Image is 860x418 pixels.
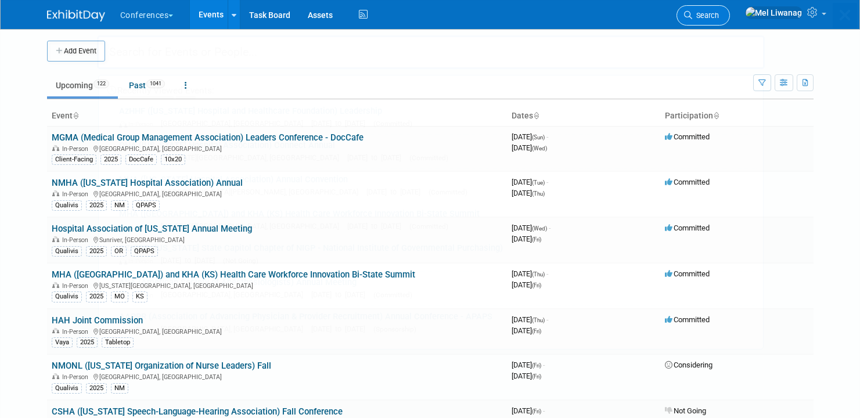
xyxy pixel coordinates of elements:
span: (Committed) [373,291,412,299]
span: [GEOGRAPHIC_DATA], [GEOGRAPHIC_DATA] [161,119,309,128]
span: [US_STATE][GEOGRAPHIC_DATA], [GEOGRAPHIC_DATA] [161,222,345,230]
span: In-Person [119,223,159,230]
a: MHA ([US_STATE] Hospital Association) Annual Convention In-Person [GEOGRAPHIC_DATA][PERSON_NAME],... [113,169,757,203]
span: In-Person [119,257,159,265]
span: [DATE] to [DATE] [161,256,221,265]
a: ASA (American Society of Anesthesiologists) Annual Meeting In-Person [GEOGRAPHIC_DATA], [GEOGRAPH... [113,272,757,305]
a: AAPPR (Association of Advancing Physician & Provider Recruitment) Annual Conference - APAPS In-Pe... [113,306,757,340]
span: In-Person [119,291,159,299]
span: (Committed) [409,154,448,162]
input: Search for Events or People... [97,35,765,69]
span: (Sponsorship) [373,325,416,333]
span: In-Person [119,189,159,196]
span: (Committed) [373,120,412,128]
span: (Committed) [409,222,448,230]
a: AZNIGP ([US_STATE] State Capitol Chapter of NIGP - National Institute of Governmental Purchasing)... [113,237,757,271]
span: In-Person [119,326,159,333]
a: MHA ([GEOGRAPHIC_DATA]) and KHA (KS) Health Care Workforce Innovation Bi-State Summit In-Person [... [113,203,757,237]
span: [GEOGRAPHIC_DATA], [GEOGRAPHIC_DATA] [161,290,309,299]
span: [US_STATE][GEOGRAPHIC_DATA], [GEOGRAPHIC_DATA] [161,153,345,162]
a: AzHHF ([US_STATE] Hospital and Healthcare Foundation) Leadership In-Person [GEOGRAPHIC_DATA], [GE... [113,100,757,134]
span: [DATE] to [DATE] [347,153,407,162]
span: (Committed) [429,188,467,196]
span: [DATE] to [DATE] [366,188,426,196]
span: [DATE] to [DATE] [311,325,371,333]
span: [GEOGRAPHIC_DATA][PERSON_NAME], [GEOGRAPHIC_DATA] [161,188,364,196]
span: [DATE] to [DATE] [347,222,407,230]
span: [DATE] to [DATE] [311,290,371,299]
span: [DATE] to [DATE] [311,119,371,128]
a: OHA ([US_STATE] Hospital Association) Connect Annual In-Person [US_STATE][GEOGRAPHIC_DATA], [GEOG... [113,135,757,168]
span: In-Person [119,120,159,128]
span: In-Person [119,154,159,162]
span: (Not Going) [223,257,258,265]
span: [GEOGRAPHIC_DATA], [GEOGRAPHIC_DATA] [161,325,309,333]
div: Recently Viewed Events: [105,75,757,100]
